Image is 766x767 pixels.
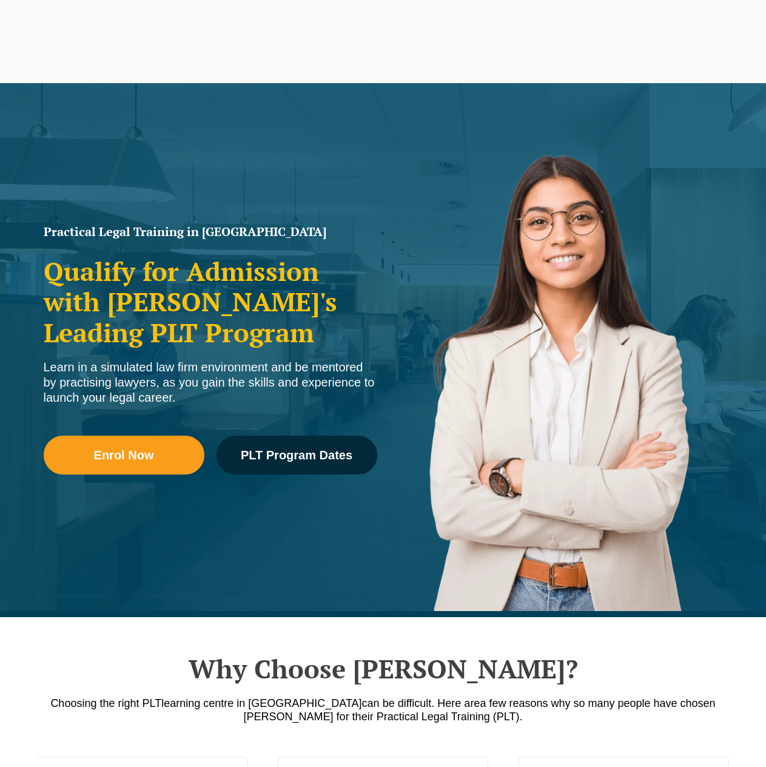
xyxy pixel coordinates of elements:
[44,436,204,475] a: Enrol Now
[38,697,729,723] p: a few reasons why so many people have chosen [PERSON_NAME] for their Practical Legal Training (PLT).
[94,449,154,461] span: Enrol Now
[44,256,377,348] h2: Qualify for Admission with [PERSON_NAME]'s Leading PLT Program
[38,654,729,684] h2: Why Choose [PERSON_NAME]?
[241,449,352,461] span: PLT Program Dates
[161,697,361,709] span: learning centre in [GEOGRAPHIC_DATA]
[362,697,480,709] span: can be difficult. Here are
[217,436,377,475] a: PLT Program Dates
[50,697,161,709] span: Choosing the right PLT
[44,226,377,238] h1: Practical Legal Training in [GEOGRAPHIC_DATA]
[44,360,377,405] div: Learn in a simulated law firm environment and be mentored by practising lawyers, as you gain the ...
